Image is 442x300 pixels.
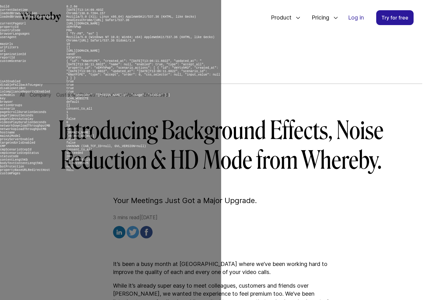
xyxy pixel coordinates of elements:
pre: [DATE]T13:14:09.493Z [66,8,103,12]
h1: Introducing Background Effects, Noise Reduction & HD Mode from Whereby. [43,116,399,175]
pre: FRA [66,29,72,32]
pre: null [66,168,74,172]
pre: 200 [66,155,72,158]
pre: Mozilla/5.0 (Windows NT 10.0; Win64; x64) AppleWebKit/537.36 (KHTML, like Gecko) Chrome/[URL] Saf... [66,36,215,42]
pre: Mozilla/5.0 (X11; Linux x86_64) AppleWebKit/537.36 (KHTML, like Gecko) HeadlessChrome/[URL] Safar... [66,15,196,22]
pre: true [66,90,74,93]
pre: true [66,87,74,90]
pre: null [66,165,74,168]
pre: SCAN_WEBSITE [66,97,89,100]
pre: 19.322265625 [66,162,89,165]
pre: consent_to_all [66,107,92,111]
pre: [ { "provider": "[PERSON_NAME]-3", "usage": "stable" } ] [66,93,170,97]
pre: false [66,141,76,145]
pre: 10 [66,42,70,46]
div: 3 mins read | [DATE] [113,214,329,240]
pre: [DOMAIN_NAME] [66,131,91,134]
pre: Chrome/138.0.7204.157 [66,12,105,15]
pre: consent_to_all [66,148,92,151]
pre: true [66,80,74,83]
pre: false [66,117,76,121]
pre: UNKNOWN (IAB_TCF_ID=null, GVL_VERSION=null) [66,145,146,148]
pre: 43.8720703125 [66,158,91,162]
span: Pricing [305,7,331,28]
pre: succeeded [66,151,83,155]
pre: default [66,100,79,104]
pre: [ "fr-FR", "en" ] [66,32,98,36]
pre: { "id": "KNaYFtPE", "created_at": "[DATE]T13:06:11.602Z", "updated_at": "[DATE]T13:06:11.602Z", "... [66,59,220,80]
p: It’s been a busy month at [GEOGRAPHIC_DATA] where we’ve been working hard to improve the quality ... [113,260,329,276]
pre: [] [66,46,70,49]
span: Product [265,7,293,28]
p: Your Meetings Just Got a Major Upgrade. [113,195,329,206]
pre: [] [66,104,70,107]
pre: [URL][DOMAIN_NAME] [66,49,100,53]
pre: 0 [66,121,68,124]
pre: xandr [66,53,76,56]
a: Try for free [376,10,414,25]
pre: 8.2.6e [66,5,78,8]
pre: [URL][DOMAIN_NAME] [66,22,100,25]
pre: 10 [66,128,70,131]
pre: xEMYhPwp [66,25,81,29]
pre: false [66,138,76,141]
pre: true [66,83,74,87]
pre: 20 [66,124,70,128]
pre: K9tWrHYn [66,56,81,59]
pre: [object Object] [66,134,94,138]
pre: 1 [66,114,68,117]
pre: 1 [66,111,68,114]
a: Log in [343,11,369,25]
